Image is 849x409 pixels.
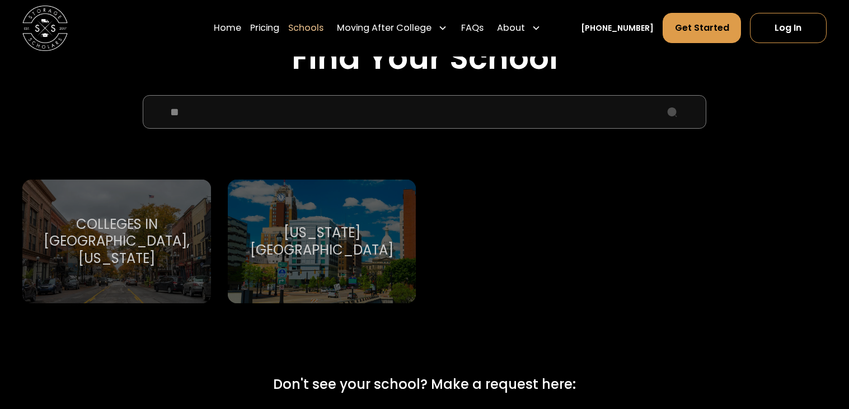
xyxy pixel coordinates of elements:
div: Don't see your school? Make a request here: [273,374,576,394]
a: FAQs [461,12,484,44]
form: School Select Form [22,95,826,330]
a: Home [214,12,241,44]
img: Storage Scholars main logo [22,6,68,51]
div: Moving After College [337,21,431,35]
div: About [497,21,525,35]
a: Get Started [663,13,740,43]
a: [PHONE_NUMBER] [581,22,654,34]
h2: Find Your School [22,39,826,77]
div: Moving After College [332,12,452,44]
a: Pricing [250,12,279,44]
a: Log In [750,13,827,43]
div: About [492,12,545,44]
a: Schools [288,12,323,44]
